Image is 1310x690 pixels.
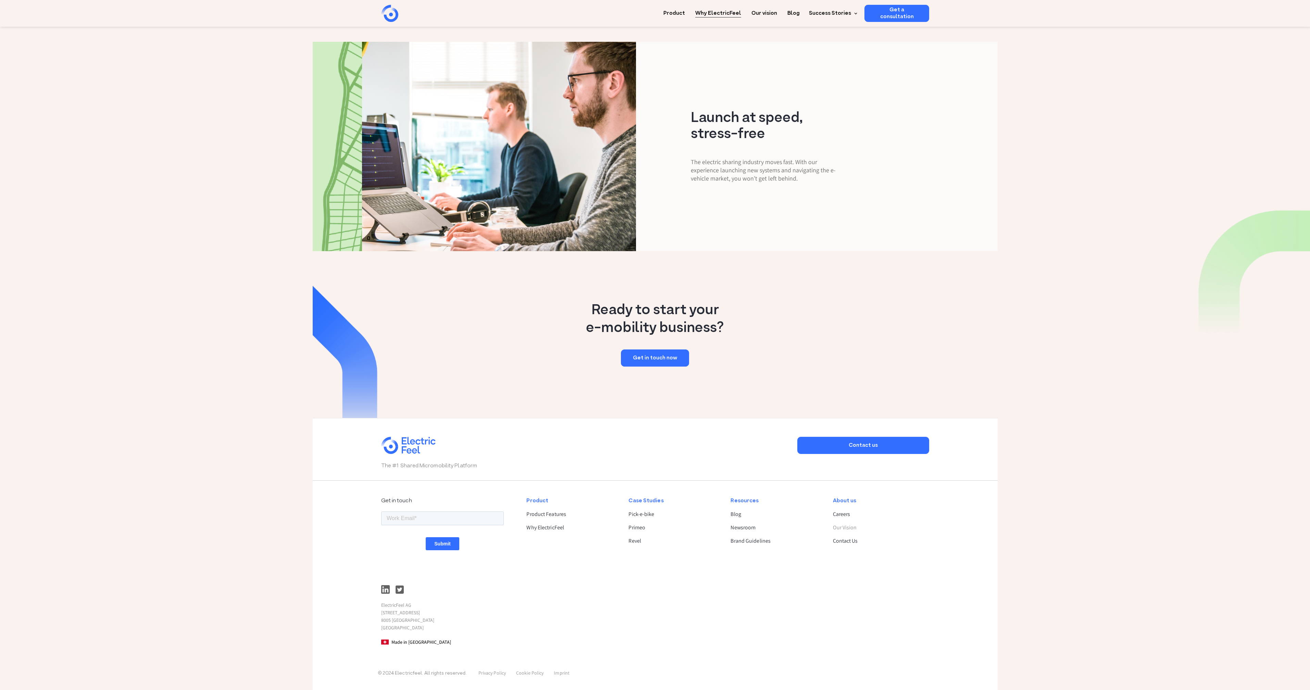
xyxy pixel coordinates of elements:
[731,497,821,505] div: Resources
[833,510,923,518] a: Careers
[691,158,846,183] p: The electric sharing industry moves fast. With our experience launching new systems and navigatin...
[864,5,929,22] a: Get a consultation
[805,5,859,22] div: Success Stories
[628,537,719,545] a: Revel
[731,537,821,545] a: Brand Guidelines
[809,9,851,17] div: Success Stories
[378,669,467,678] p: © 2024 Electricfeel. All rights reserved.
[478,670,506,676] a: Privacy Policy
[751,5,777,17] a: Our vision
[833,497,923,505] div: About us
[1265,645,1300,680] iframe: Chatbot
[526,497,617,505] div: Product
[381,303,929,336] h2: Ready to start your e-mobility business?
[381,462,790,470] p: The #1 Shared Micromobility Platform
[628,523,719,532] a: Primeo
[381,601,504,631] p: ElectricFeel AG [STREET_ADDRESS] 8005 [GEOGRAPHIC_DATA] [GEOGRAPHIC_DATA]
[554,670,570,676] a: Imprint
[833,523,923,532] a: Our Vision
[526,523,617,532] a: Why ElectricFeel
[787,5,800,17] a: Blog
[833,537,923,545] a: Contact Us
[628,497,719,505] div: Case Studies
[526,510,617,518] a: Product Features
[381,510,504,577] iframe: Form 1
[381,497,504,505] div: Get in touch
[695,5,741,17] a: Why ElectricFeel
[628,510,719,518] a: Pick-e-bike
[621,349,689,367] a: Get in touch now
[663,5,685,17] a: Product
[731,523,821,532] a: Newsroom
[516,670,544,676] a: Cookie Policy
[381,5,436,22] a: home
[381,638,504,646] p: Made in [GEOGRAPHIC_DATA]
[691,110,846,143] h3: Launch at speed, stress-free
[797,437,929,454] a: Contact us
[731,510,821,518] a: Blog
